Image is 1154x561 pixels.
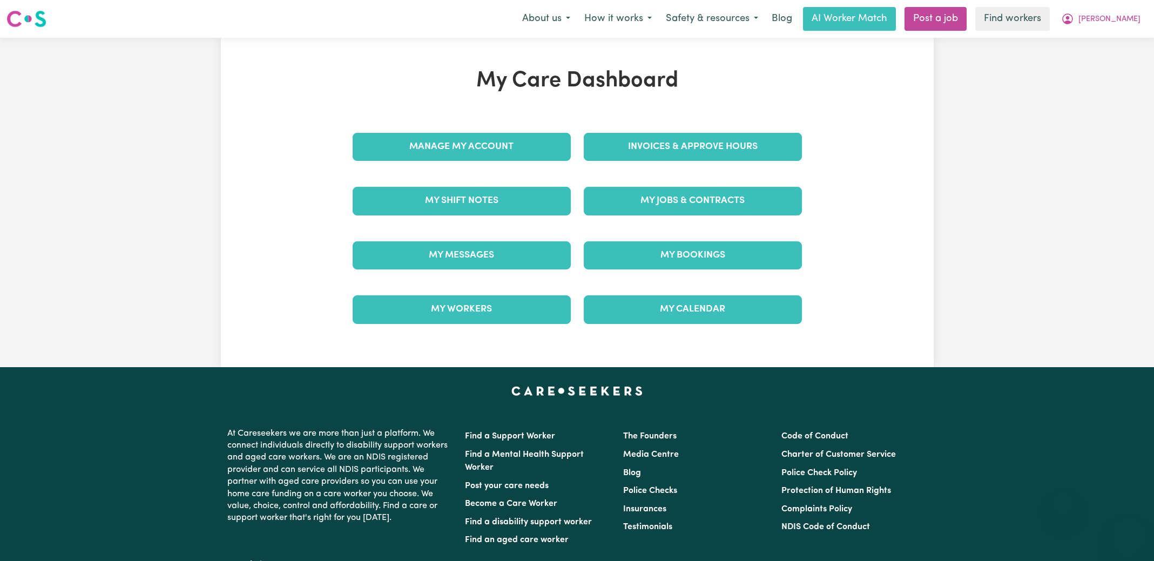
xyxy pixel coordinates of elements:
[765,7,799,31] a: Blog
[6,9,46,29] img: Careseekers logo
[465,450,584,472] a: Find a Mental Health Support Worker
[584,241,802,269] a: My Bookings
[584,295,802,323] a: My Calendar
[623,523,672,531] a: Testimonials
[584,133,802,161] a: Invoices & Approve Hours
[781,523,870,531] a: NDIS Code of Conduct
[623,432,677,441] a: The Founders
[1111,518,1145,552] iframe: Button to launch messaging window
[905,7,967,31] a: Post a job
[6,6,46,31] a: Careseekers logo
[975,7,1050,31] a: Find workers
[353,187,571,215] a: My Shift Notes
[577,8,659,30] button: How it works
[659,8,765,30] button: Safety & resources
[781,469,857,477] a: Police Check Policy
[353,133,571,161] a: Manage My Account
[465,482,549,490] a: Post your care needs
[515,8,577,30] button: About us
[623,486,677,495] a: Police Checks
[803,7,896,31] a: AI Worker Match
[781,486,891,495] a: Protection of Human Rights
[465,499,557,508] a: Become a Care Worker
[465,518,592,526] a: Find a disability support worker
[227,423,452,529] p: At Careseekers we are more than just a platform. We connect individuals directly to disability su...
[465,536,569,544] a: Find an aged care worker
[353,241,571,269] a: My Messages
[511,387,643,395] a: Careseekers home page
[623,505,666,513] a: Insurances
[465,432,555,441] a: Find a Support Worker
[1054,8,1148,30] button: My Account
[346,68,808,94] h1: My Care Dashboard
[584,187,802,215] a: My Jobs & Contracts
[623,450,679,459] a: Media Centre
[781,432,848,441] a: Code of Conduct
[1078,13,1140,25] span: [PERSON_NAME]
[781,450,896,459] a: Charter of Customer Service
[781,505,852,513] a: Complaints Policy
[623,469,641,477] a: Blog
[1053,492,1075,513] iframe: Close message
[353,295,571,323] a: My Workers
